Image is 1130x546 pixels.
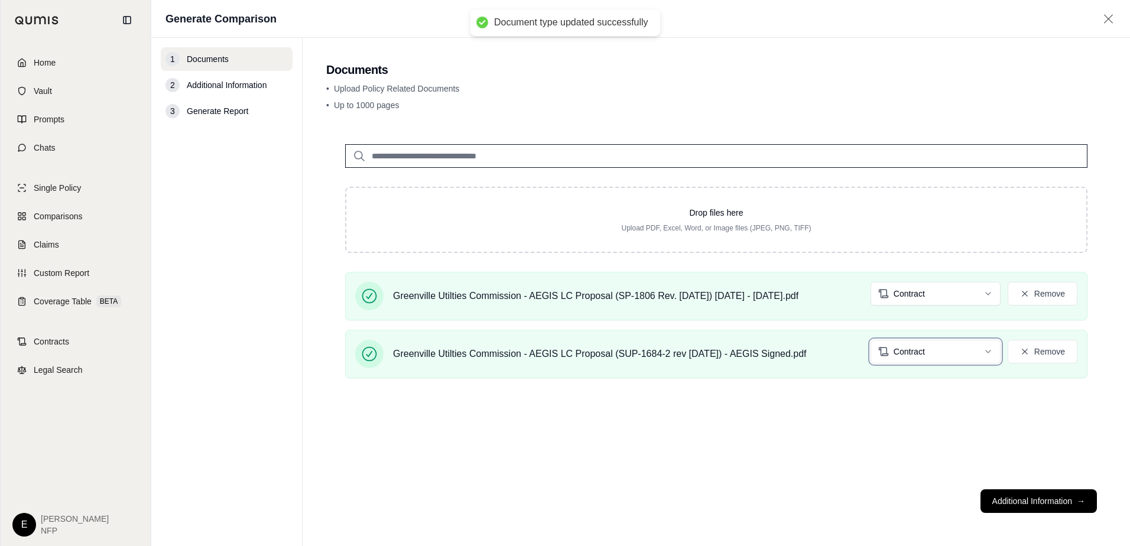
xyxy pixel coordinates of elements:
[12,513,36,537] div: E
[187,53,229,65] span: Documents
[1008,340,1077,363] button: Remove
[393,347,807,361] span: Greenville Utilties Commission - AEGIS LC Proposal (SUP-1684-2 rev [DATE]) - AEGIS Signed.pdf
[334,84,459,93] span: Upload Policy Related Documents
[8,329,144,355] a: Contracts
[15,16,59,25] img: Qumis Logo
[8,175,144,201] a: Single Policy
[41,525,109,537] span: NFP
[8,232,144,258] a: Claims
[34,182,81,194] span: Single Policy
[8,288,144,314] a: Coverage TableBETA
[980,489,1097,513] button: Additional Information→
[96,295,121,307] span: BETA
[1008,282,1077,305] button: Remove
[8,50,144,76] a: Home
[34,239,59,251] span: Claims
[165,104,180,118] div: 3
[165,52,180,66] div: 1
[34,113,64,125] span: Prompts
[34,85,52,97] span: Vault
[8,78,144,104] a: Vault
[41,513,109,525] span: [PERSON_NAME]
[34,267,89,279] span: Custom Report
[34,336,69,347] span: Contracts
[326,100,329,110] span: •
[165,11,277,27] h1: Generate Comparison
[326,61,1106,78] h2: Documents
[34,364,83,376] span: Legal Search
[326,84,329,93] span: •
[34,210,82,222] span: Comparisons
[34,57,56,69] span: Home
[1077,495,1085,507] span: →
[365,207,1067,219] p: Drop files here
[34,295,92,307] span: Coverage Table
[494,17,648,29] div: Document type updated successfully
[334,100,400,110] span: Up to 1000 pages
[118,11,137,30] button: Collapse sidebar
[8,357,144,383] a: Legal Search
[34,142,56,154] span: Chats
[393,289,798,303] span: Greenville Utilties Commission - AEGIS LC Proposal (SP-1806 Rev. [DATE]) [DATE] - [DATE].pdf
[365,223,1067,233] p: Upload PDF, Excel, Word, or Image files (JPEG, PNG, TIFF)
[8,106,144,132] a: Prompts
[165,78,180,92] div: 2
[187,105,248,117] span: Generate Report
[8,135,144,161] a: Chats
[8,260,144,286] a: Custom Report
[8,203,144,229] a: Comparisons
[187,79,267,91] span: Additional Information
